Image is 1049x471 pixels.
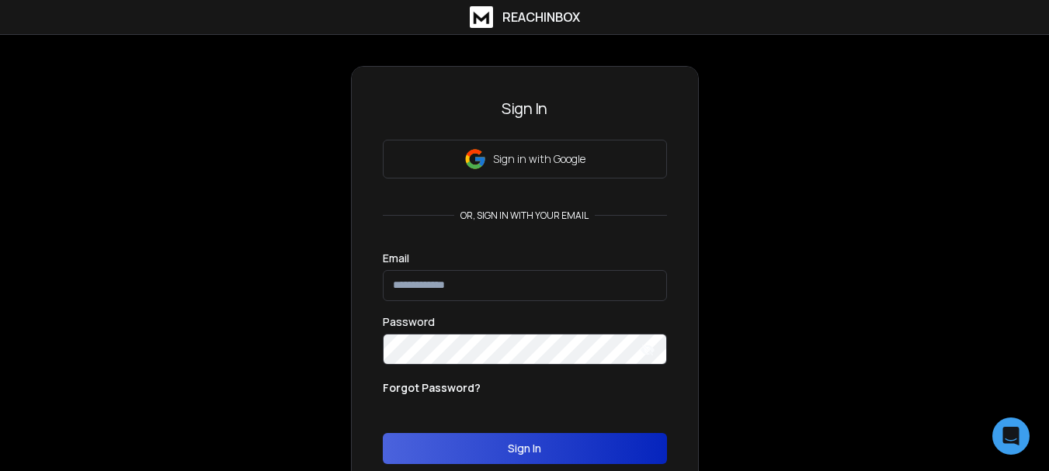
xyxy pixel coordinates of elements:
[454,210,595,222] p: or, sign in with your email
[502,8,580,26] h1: ReachInbox
[470,6,493,28] img: logo
[470,6,580,28] a: ReachInbox
[383,98,667,119] h3: Sign In
[493,151,585,167] p: Sign in with Google
[383,317,435,327] label: Password
[383,433,667,464] button: Sign In
[383,140,667,178] button: Sign in with Google
[383,380,481,396] p: Forgot Password?
[992,417,1030,455] div: Open Intercom Messenger
[383,253,409,264] label: Email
